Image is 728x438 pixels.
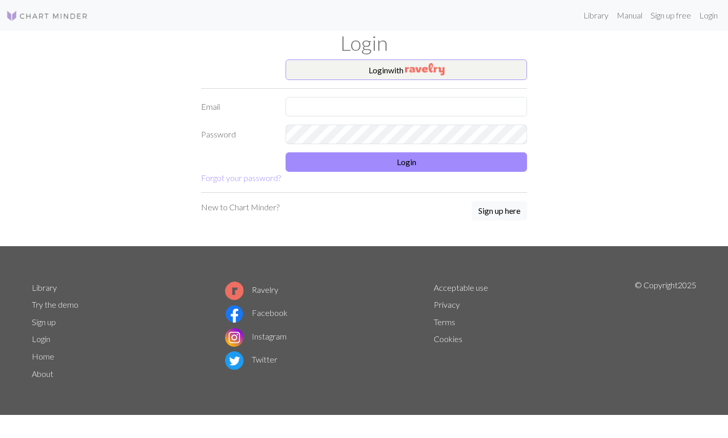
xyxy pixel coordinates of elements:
[32,351,54,361] a: Home
[225,354,277,364] a: Twitter
[32,300,78,309] a: Try the demo
[201,173,281,183] a: Forgot your password?
[225,351,244,370] img: Twitter logo
[32,334,50,344] a: Login
[26,31,702,55] h1: Login
[32,317,56,327] a: Sign up
[635,279,696,383] p: © Copyright 2025
[434,317,455,327] a: Terms
[286,59,527,80] button: Loginwith
[32,283,57,292] a: Library
[195,97,279,116] label: Email
[472,201,527,222] a: Sign up here
[286,152,527,172] button: Login
[405,63,444,75] img: Ravelry
[225,308,288,317] a: Facebook
[434,300,460,309] a: Privacy
[579,5,613,26] a: Library
[225,285,278,294] a: Ravelry
[472,201,527,221] button: Sign up here
[225,282,244,300] img: Ravelry logo
[225,331,287,341] a: Instagram
[32,369,53,379] a: About
[225,305,244,323] img: Facebook logo
[201,201,279,213] p: New to Chart Minder?
[646,5,695,26] a: Sign up free
[434,334,462,344] a: Cookies
[695,5,722,26] a: Login
[613,5,646,26] a: Manual
[195,125,279,144] label: Password
[225,328,244,347] img: Instagram logo
[6,10,88,22] img: Logo
[434,283,488,292] a: Acceptable use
